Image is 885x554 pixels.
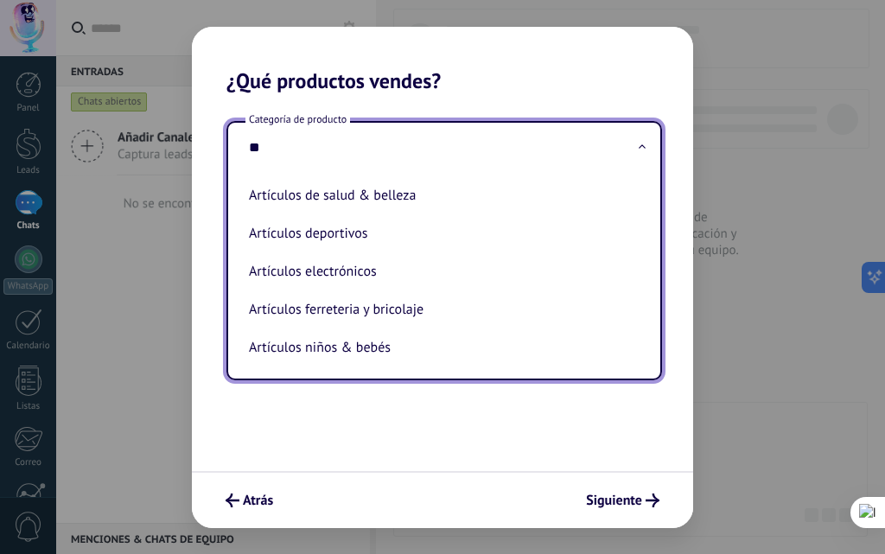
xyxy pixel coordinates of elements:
button: Siguiente [578,486,667,515]
li: Artículos niños & bebés [242,328,640,366]
li: Artículos deportivos [242,214,640,252]
span: Atrás [243,494,273,506]
span: Categoría de producto [245,112,350,127]
li: Artículos de salud & belleza [242,176,640,214]
button: Atrás [218,486,281,515]
li: Artículos electrónicos [242,252,640,290]
h2: ¿Qué productos vendes? [192,27,693,93]
li: Artículos para el hogar [242,366,640,404]
span: Siguiente [586,494,642,506]
li: Artículos ferreteria y bricolaje [242,290,640,328]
